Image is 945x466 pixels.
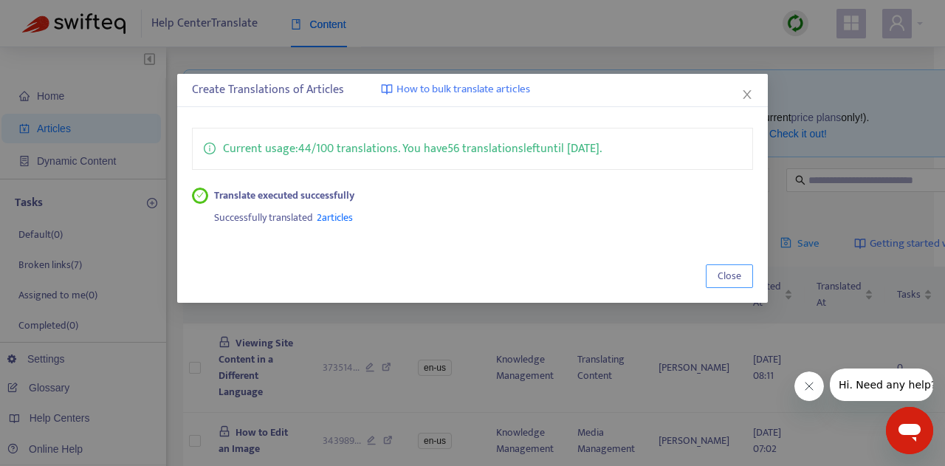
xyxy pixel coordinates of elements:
div: Successfully translated [214,204,754,226]
span: close [741,89,753,100]
span: 2 articles [317,209,353,226]
strong: Translate executed successfully [214,188,354,204]
button: Close [706,264,753,288]
span: info-circle [204,140,216,154]
iframe: Message from company [830,369,933,401]
div: Create Translations of Articles [192,81,753,99]
span: Hi. Need any help? [9,10,106,22]
img: image-link [381,83,393,95]
p: Current usage: 44 / 100 translations . You have 56 translations left until [DATE] . [223,140,602,158]
button: Close [739,86,755,103]
iframe: Button to launch messaging window [886,407,933,454]
span: How to bulk translate articles [396,81,530,98]
span: Close [718,268,741,284]
iframe: Close message [794,371,824,401]
span: check [196,191,205,199]
a: How to bulk translate articles [381,81,530,98]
